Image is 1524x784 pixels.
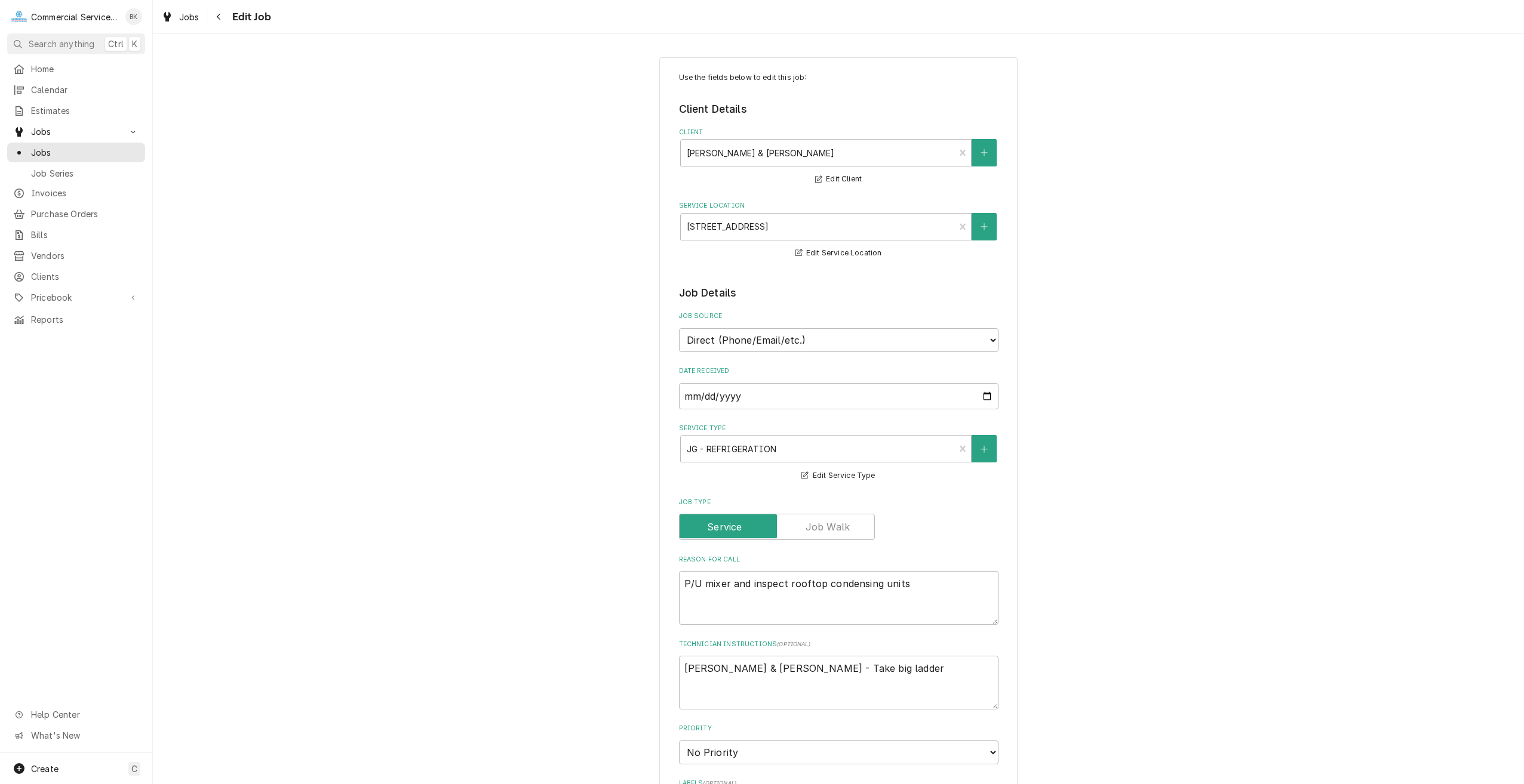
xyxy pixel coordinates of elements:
[679,555,998,625] div: Reason For Call
[7,33,145,54] button: Search anythingCtrlK
[7,122,145,141] a: Go to Jobs
[11,8,27,25] div: C
[679,366,998,376] label: Date Received
[679,555,998,564] label: Reason For Call
[31,270,139,283] span: Clients
[7,288,145,307] a: Go to Pricebook
[7,726,145,745] a: Go to What's New
[31,146,139,159] span: Jobs
[679,424,998,433] label: Service Type
[981,149,988,157] svg: Create New Client
[31,63,139,75] span: Home
[777,641,810,647] span: ( optional )
[679,724,998,733] label: Priority
[125,8,142,25] div: BK
[679,128,998,187] div: Client
[679,383,998,409] input: yyyy-mm-dd
[31,104,139,117] span: Estimates
[813,172,864,187] button: Edit Client
[179,11,199,23] span: Jobs
[679,724,998,764] div: Priority
[29,38,94,50] span: Search anything
[679,128,998,137] label: Client
[156,7,204,27] a: Jobs
[7,80,145,100] a: Calendar
[31,313,139,326] span: Reports
[31,291,121,304] span: Pricebook
[11,8,27,25] div: Commercial Service Co.'s Avatar
[679,366,998,409] div: Date Received
[31,187,139,199] span: Invoices
[679,498,998,507] label: Job Type
[800,468,877,483] button: Edit Service Type
[31,229,139,241] span: Bills
[7,246,145,266] a: Vendors
[981,445,988,453] svg: Create New Service
[7,225,145,245] a: Bills
[31,729,138,742] span: What's New
[679,640,998,709] div: Technician Instructions
[7,267,145,286] a: Clients
[210,7,229,26] button: Navigate back
[794,246,884,261] button: Edit Service Location
[31,167,139,180] span: Job Series
[679,424,998,483] div: Service Type
[31,84,139,96] span: Calendar
[679,571,998,625] textarea: P/U mixer and inspect rooftop condensing units
[972,213,997,240] button: Create New Location
[679,201,998,260] div: Service Location
[679,640,998,649] label: Technician Instructions
[679,285,998,301] legend: Job Details
[679,656,998,709] textarea: [PERSON_NAME] & [PERSON_NAME] - Take big ladder
[7,204,145,224] a: Purchase Orders
[108,38,124,50] span: Ctrl
[132,38,137,50] span: K
[31,11,119,23] div: Commercial Service Co.
[7,183,145,203] a: Invoices
[972,435,997,462] button: Create New Service
[7,163,145,183] a: Job Series
[31,249,139,262] span: Vendors
[31,764,59,774] span: Create
[679,101,998,117] legend: Client Details
[131,763,137,775] span: C
[972,139,997,166] button: Create New Client
[679,311,998,351] div: Job Source
[7,705,145,724] a: Go to Help Center
[31,125,121,138] span: Jobs
[679,72,998,83] p: Use the fields below to edit this job:
[679,201,998,211] label: Service Location
[7,59,145,79] a: Home
[679,498,998,540] div: Job Type
[125,8,142,25] div: Brian Key's Avatar
[31,208,139,220] span: Purchase Orders
[31,708,138,721] span: Help Center
[7,143,145,162] a: Jobs
[679,311,998,321] label: Job Source
[7,101,145,121] a: Estimates
[7,310,145,329] a: Reports
[981,223,988,231] svg: Create New Location
[229,9,271,25] span: Edit Job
